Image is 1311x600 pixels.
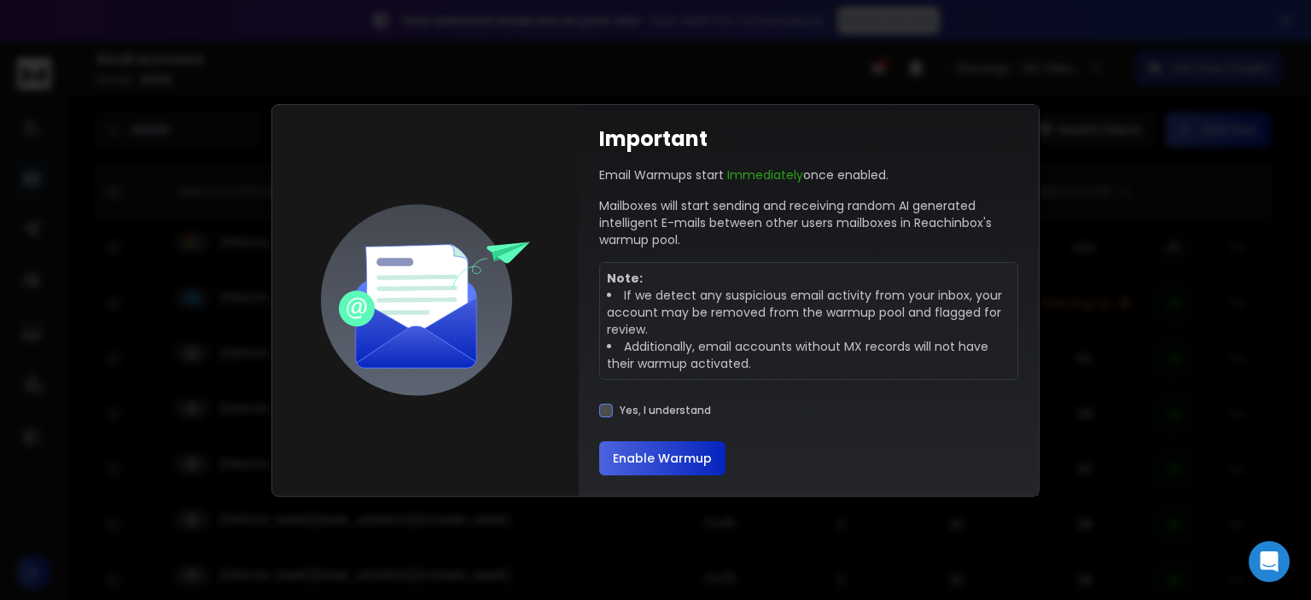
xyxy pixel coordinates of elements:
li: Additionally, email accounts without MX records will not have their warmup activated. [607,338,1011,372]
div: Open Intercom Messenger [1249,541,1290,582]
span: Immediately [727,166,803,183]
p: Email Warmups start once enabled. [599,166,889,183]
h1: Important [599,125,708,153]
p: Note: [607,270,1011,287]
label: Yes, I understand [620,404,711,417]
button: Enable Warmup [599,441,725,475]
p: Mailboxes will start sending and receiving random AI generated intelligent E-mails between other ... [599,197,1018,248]
li: If we detect any suspicious email activity from your inbox, your account may be removed from the ... [607,287,1011,338]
